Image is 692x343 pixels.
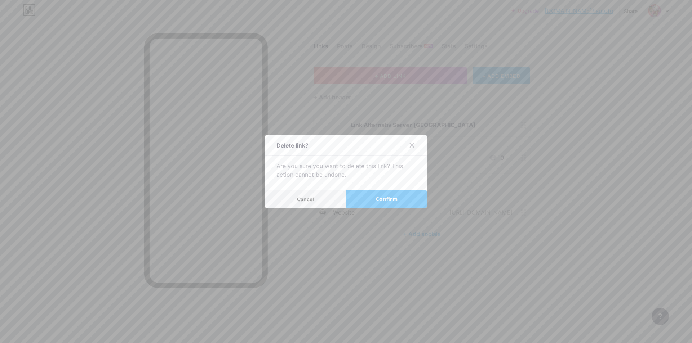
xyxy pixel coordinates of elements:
span: Confirm [376,195,398,203]
div: Delete link? [276,141,309,150]
button: Confirm [346,190,427,208]
div: Are you sure you want to delete this link? This action cannot be undone. [276,162,416,179]
button: Cancel [265,190,346,208]
span: Cancel [297,196,314,202]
